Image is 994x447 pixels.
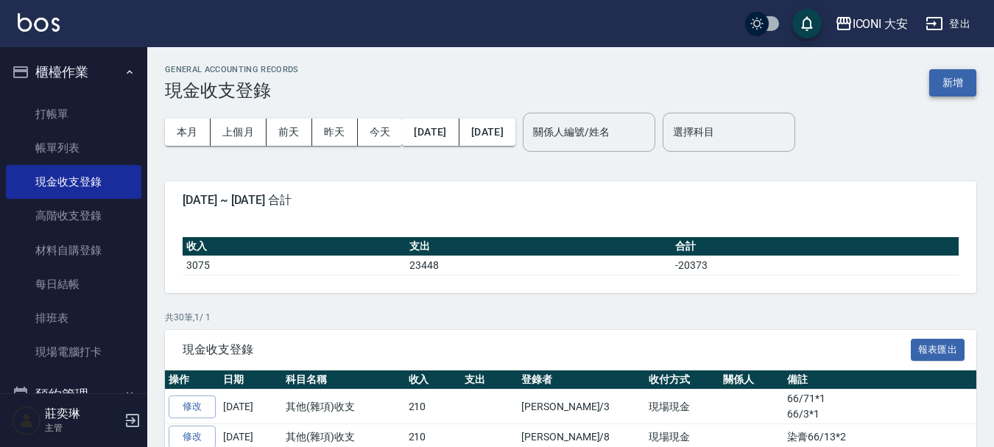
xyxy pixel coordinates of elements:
[645,370,719,390] th: 收付方式
[920,10,976,38] button: 登出
[45,406,120,421] h5: 莊奕琳
[518,390,645,424] td: [PERSON_NAME]/3
[6,376,141,414] button: 預約管理
[6,131,141,165] a: 帳單列表
[169,395,216,418] a: 修改
[6,335,141,369] a: 現場電腦打卡
[459,119,515,146] button: [DATE]
[165,370,219,390] th: 操作
[358,119,403,146] button: 今天
[402,119,459,146] button: [DATE]
[282,370,405,390] th: 科目名稱
[312,119,358,146] button: 昨天
[6,301,141,335] a: 排班表
[6,267,141,301] a: 每日結帳
[6,97,141,131] a: 打帳單
[219,390,282,424] td: [DATE]
[282,390,405,424] td: 其他(雜項)收支
[6,199,141,233] a: 高階收支登錄
[672,256,959,275] td: -20373
[12,406,41,435] img: Person
[405,370,462,390] th: 收入
[45,421,120,434] p: 主管
[911,339,965,362] button: 報表匯出
[183,237,406,256] th: 收入
[829,9,914,39] button: ICONI 大安
[219,370,282,390] th: 日期
[792,9,822,38] button: save
[6,53,141,91] button: 櫃檯作業
[6,233,141,267] a: 材料自購登錄
[518,370,645,390] th: 登錄者
[165,311,976,324] p: 共 30 筆, 1 / 1
[183,342,911,357] span: 現金收支登錄
[719,370,783,390] th: 關係人
[461,370,518,390] th: 支出
[211,119,267,146] button: 上個月
[406,237,672,256] th: 支出
[165,80,299,101] h3: 現金收支登錄
[405,390,462,424] td: 210
[183,193,959,208] span: [DATE] ~ [DATE] 合計
[165,119,211,146] button: 本月
[6,165,141,199] a: 現金收支登錄
[911,342,965,356] a: 報表匯出
[672,237,959,256] th: 合計
[267,119,312,146] button: 前天
[183,256,406,275] td: 3075
[929,69,976,96] button: 新增
[406,256,672,275] td: 23448
[853,15,909,33] div: ICONI 大安
[645,390,719,424] td: 現場現金
[929,75,976,89] a: 新增
[165,65,299,74] h2: GENERAL ACCOUNTING RECORDS
[18,13,60,32] img: Logo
